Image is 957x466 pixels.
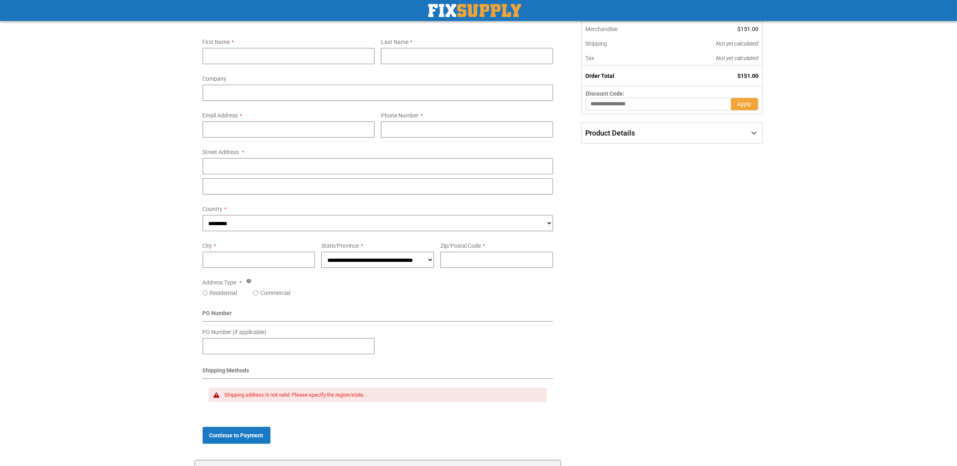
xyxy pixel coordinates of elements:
[225,392,539,398] div: Shipping address is not valid. Please specify the region/state.
[381,39,408,45] span: Last Name
[203,279,237,286] span: Address Type
[585,129,635,137] span: Product Details
[585,40,607,47] span: Shipping
[203,329,267,335] span: PO Number (if applicable)
[586,90,624,97] span: Discount Code:
[738,26,759,32] span: $151.00
[209,432,264,439] span: Continue to Payment
[738,73,759,79] span: $151.00
[203,366,553,379] div: Shipping Methods
[716,40,759,47] span: Not yet calculated
[737,101,752,107] span: Apply
[585,73,614,79] strong: Order Total
[203,309,553,322] div: PO Number
[428,4,521,17] a: store logo
[582,22,662,36] th: Merchandise
[203,206,223,212] span: Country
[440,242,481,249] span: Zip/Postal Code
[203,39,230,45] span: First Name
[716,55,759,61] span: Not yet calculated
[203,75,227,82] span: Company
[203,149,239,155] span: Street Address
[203,427,270,444] button: Continue to Payment
[381,112,419,119] span: Phone Number
[731,98,758,111] button: Apply
[203,242,212,249] span: City
[203,112,238,119] span: Email Address
[428,4,521,17] img: Fix Industrial Supply
[260,289,290,297] label: Commercial
[209,289,237,297] label: Residential
[321,242,359,249] span: State/Province
[582,51,662,66] th: Tax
